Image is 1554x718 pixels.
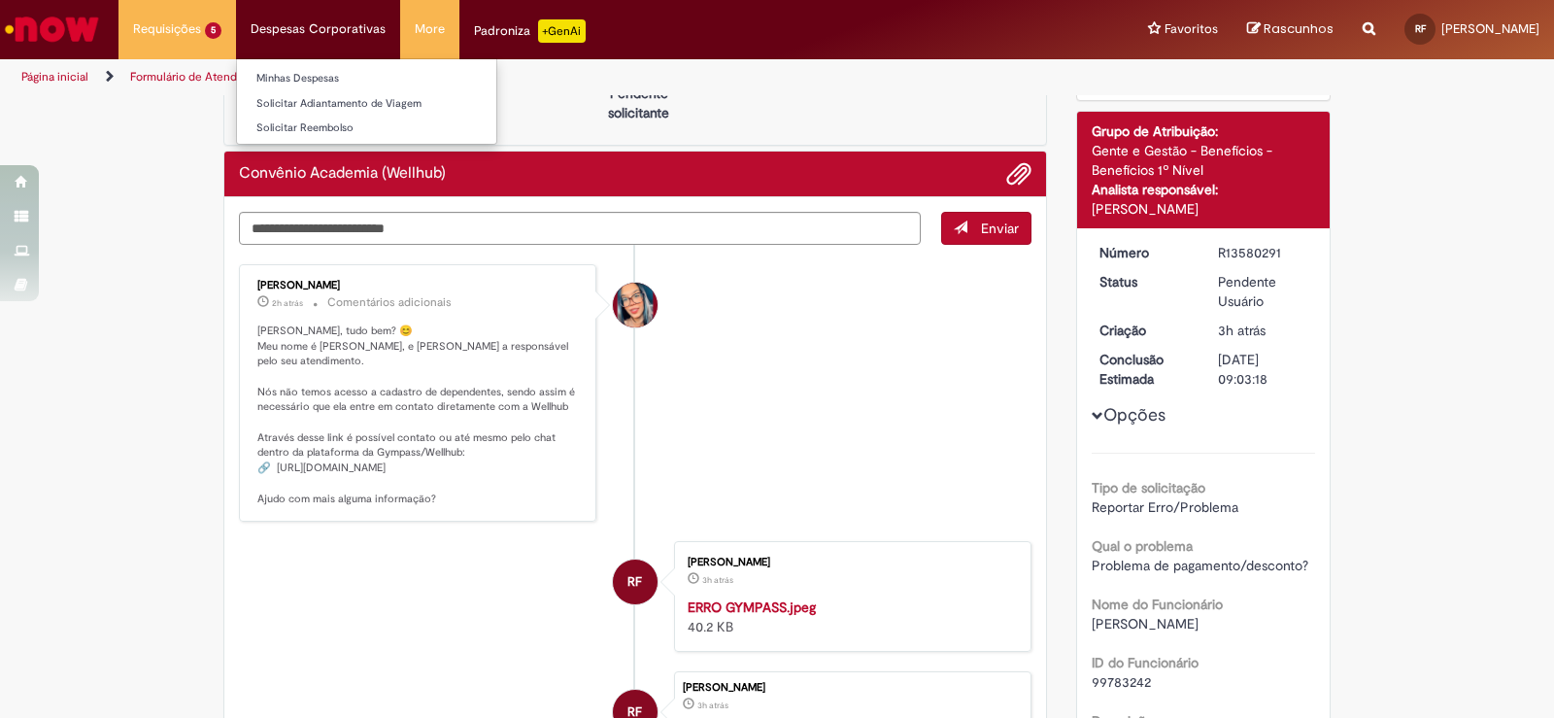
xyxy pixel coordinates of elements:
[941,212,1031,245] button: Enviar
[1165,19,1218,39] span: Favoritos
[1085,321,1204,340] dt: Criação
[257,280,581,291] div: [PERSON_NAME]
[205,22,221,39] span: 5
[251,19,386,39] span: Despesas Corporativas
[1092,121,1316,141] div: Grupo de Atribuição:
[237,68,496,89] a: Minhas Despesas
[1085,272,1204,291] dt: Status
[237,118,496,139] a: Solicitar Reembolso
[1092,180,1316,199] div: Analista responsável:
[613,283,658,327] div: Maira Priscila Da Silva Arnaldo
[1218,350,1308,389] div: [DATE] 09:03:18
[1092,596,1223,613] b: Nome do Funcionário
[15,59,1022,95] ul: Trilhas de página
[613,560,658,604] div: Rafaela Franco
[1085,243,1204,262] dt: Número
[130,69,274,85] a: Formulário de Atendimento
[702,574,733,586] time: 30/09/2025 10:03:03
[272,297,303,309] span: 2h atrás
[683,682,1021,694] div: [PERSON_NAME]
[474,19,586,43] div: Padroniza
[257,324,581,506] p: [PERSON_NAME], tudo bem? 😊 Meu nome é [PERSON_NAME], e [PERSON_NAME] a responsável pelo seu atend...
[1092,654,1199,671] b: ID do Funcionário
[21,69,88,85] a: Página inicial
[133,19,201,39] span: Requisições
[1218,243,1308,262] div: R13580291
[1006,161,1031,187] button: Adicionar anexos
[1247,20,1334,39] a: Rascunhos
[1092,479,1205,496] b: Tipo de solicitação
[1218,272,1308,311] div: Pendente Usuário
[688,557,1011,568] div: [PERSON_NAME]
[1218,322,1266,339] time: 30/09/2025 10:03:13
[237,93,496,115] a: Solicitar Adiantamento de Viagem
[688,598,816,616] a: ERRO GYMPASS.jpeg
[415,19,445,39] span: More
[702,574,733,586] span: 3h atrás
[327,294,452,311] small: Comentários adicionais
[239,212,921,245] textarea: Digite sua mensagem aqui...
[1092,537,1193,555] b: Qual o problema
[688,598,1011,636] div: 40.2 KB
[697,700,728,711] time: 30/09/2025 10:03:13
[1092,673,1151,691] span: 99783242
[1085,350,1204,389] dt: Conclusão Estimada
[1092,498,1238,516] span: Reportar Erro/Problema
[591,84,686,122] p: Pendente solicitante
[697,700,728,711] span: 3h atrás
[239,165,446,183] h2: Convênio Academia (Wellhub) Histórico de tíquete
[1218,321,1308,340] div: 30/09/2025 10:03:13
[1092,557,1308,574] span: Problema de pagamento/desconto?
[1092,615,1199,633] span: [PERSON_NAME]
[627,559,642,605] span: RF
[2,10,102,49] img: ServiceNow
[1441,20,1539,37] span: [PERSON_NAME]
[1092,199,1316,219] div: [PERSON_NAME]
[236,58,497,145] ul: Despesas Corporativas
[1415,22,1426,35] span: RF
[1092,141,1316,180] div: Gente e Gestão - Benefícios - Benefícios 1º Nível
[1264,19,1334,38] span: Rascunhos
[981,220,1019,237] span: Enviar
[538,19,586,43] p: +GenAi
[1218,322,1266,339] span: 3h atrás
